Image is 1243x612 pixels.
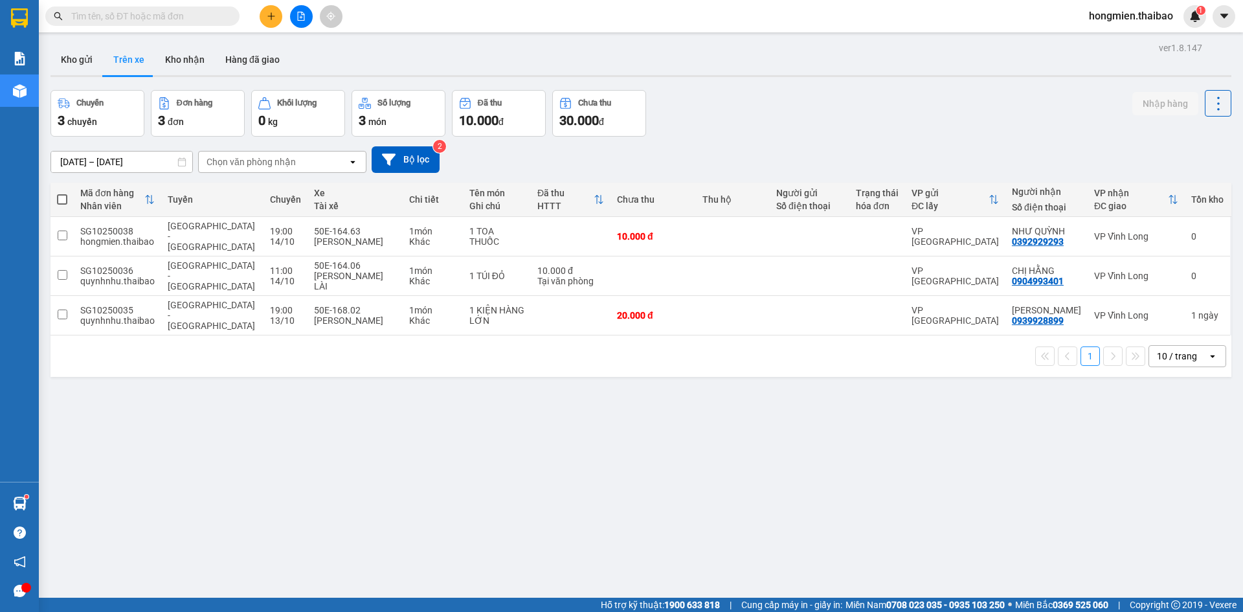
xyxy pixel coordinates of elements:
div: SG10250035 [80,305,155,315]
div: SG10250038 [80,226,155,236]
button: aim [320,5,342,28]
div: ĐC lấy [912,201,989,211]
div: 10.000 đ [617,231,689,242]
div: VP Vĩnh Long [1094,310,1178,321]
span: caret-down [1218,10,1230,22]
button: Chưa thu30.000đ [552,90,646,137]
div: Xe [314,188,396,198]
button: Kho nhận [155,44,215,75]
div: 11:00 [270,266,301,276]
span: Miền Nam [845,598,1005,612]
div: Khác [409,276,456,286]
div: quynhnhu.thaibao [80,315,155,326]
button: Kho gửi [50,44,103,75]
button: caret-down [1213,5,1235,28]
div: VP Vĩnh Long [1094,271,1178,281]
div: CHỊ HẰNG [1012,266,1081,276]
div: Khác [409,315,456,326]
div: 1 KIỆN HÀNG LỚN [469,305,524,326]
div: Tuyến [168,194,257,205]
div: Tại văn phòng [537,276,604,286]
div: 1 TOA THUỐC [469,226,524,247]
button: Đã thu10.000đ [452,90,546,137]
strong: 0708 023 035 - 0935 103 250 [886,600,1005,610]
sup: 1 [1196,6,1205,15]
div: 50E-164.63 [314,226,396,236]
div: 1 món [409,305,456,315]
div: 19:00 [270,226,301,236]
div: Đơn hàng [177,98,212,108]
div: 1 TÚI ĐỎ [469,271,524,281]
span: kg [268,117,278,127]
div: [PERSON_NAME] LÀI [314,271,396,291]
th: Toggle SortBy [74,183,161,217]
span: plus [267,12,276,21]
div: 14/10 [270,236,301,247]
div: Thu hộ [702,194,763,205]
div: ver 1.8.147 [1159,41,1202,55]
div: hóa đơn [856,201,899,211]
div: Mã đơn hàng [80,188,144,198]
div: Chuyến [270,194,301,205]
div: Chưa thu [578,98,611,108]
div: 10 / trang [1157,350,1197,363]
span: 10.000 [459,113,498,128]
div: VP [GEOGRAPHIC_DATA] [912,305,999,326]
strong: 1900 633 818 [664,600,720,610]
sup: 1 [25,495,28,499]
span: notification [14,556,26,568]
span: ⚪️ [1008,602,1012,607]
img: icon-new-feature [1189,10,1201,22]
div: Khối lượng [277,98,317,108]
span: ngày [1198,310,1218,321]
span: | [730,598,732,612]
div: HTTT [537,201,594,211]
div: Số điện thoại [776,201,843,211]
span: 3 [58,113,65,128]
span: | [1118,598,1120,612]
button: plus [260,5,282,28]
div: Tên món [469,188,524,198]
span: 1 [1198,6,1203,15]
sup: 2 [433,140,446,153]
div: 13/10 [270,315,301,326]
svg: open [348,157,358,167]
button: Khối lượng0kg [251,90,345,137]
div: 14/10 [270,276,301,286]
span: món [368,117,386,127]
span: 3 [359,113,366,128]
span: file-add [297,12,306,21]
th: Toggle SortBy [531,183,610,217]
div: 50E-168.02 [314,305,396,315]
div: ĐC giao [1094,201,1168,211]
div: Chưa thu [617,194,689,205]
div: 0392929293 [1012,236,1064,247]
div: 0904993401 [1012,276,1064,286]
div: Đã thu [478,98,502,108]
span: 30.000 [559,113,599,128]
div: VP nhận [1094,188,1168,198]
div: Trạng thái [856,188,899,198]
span: đ [599,117,604,127]
img: warehouse-icon [13,497,27,510]
div: Chọn văn phòng nhận [207,155,296,168]
div: Đã thu [537,188,594,198]
button: Chuyến3chuyến [50,90,144,137]
span: copyright [1171,600,1180,609]
div: 0 [1191,231,1224,242]
div: 1 món [409,266,456,276]
div: [PERSON_NAME] [314,236,396,247]
span: đơn [168,117,184,127]
div: quynhnhu.thaibao [80,276,155,286]
div: VP gửi [912,188,989,198]
div: VP Vĩnh Long [1094,231,1178,242]
button: Nhập hàng [1132,92,1198,115]
img: logo-vxr [11,8,28,28]
span: Cung cấp máy in - giấy in: [741,598,842,612]
div: Người nhận [1012,187,1081,197]
input: Tìm tên, số ĐT hoặc mã đơn [71,9,224,23]
div: 1 [1191,310,1224,321]
div: NHƯ QUỲNH [1012,226,1081,236]
div: Tồn kho [1191,194,1224,205]
button: Hàng đã giao [215,44,290,75]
